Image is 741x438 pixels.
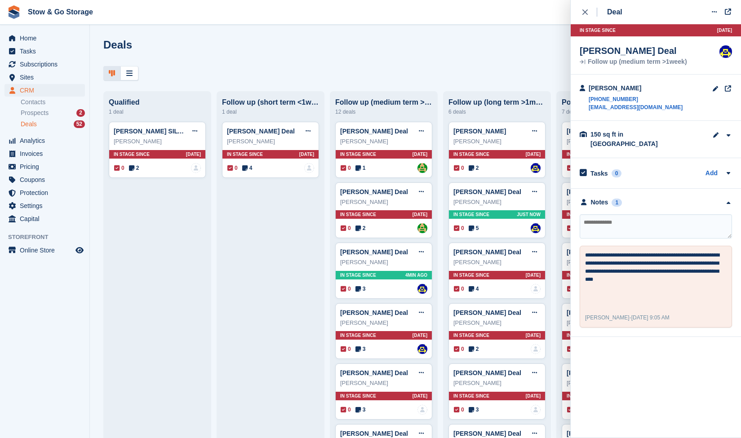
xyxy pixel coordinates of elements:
[590,130,680,149] div: 150 sq ft in [GEOGRAPHIC_DATA]
[4,212,85,225] a: menu
[453,379,541,388] div: [PERSON_NAME]
[340,393,376,399] span: In stage since
[21,108,85,118] a: Prospects 2
[612,199,622,207] div: 1
[567,164,577,172] span: 0
[8,233,89,242] span: Storefront
[355,224,366,232] span: 2
[567,137,654,146] div: [PERSON_NAME]
[531,223,541,233] img: Rob Good-Stephenson
[21,120,37,128] span: Deals
[304,163,314,173] a: deal-assignee-blank
[453,272,489,279] span: In stage since
[454,406,464,414] span: 0
[340,258,427,267] div: [PERSON_NAME]
[589,84,683,93] div: [PERSON_NAME]
[340,332,376,339] span: In stage since
[340,379,427,388] div: [PERSON_NAME]
[340,211,376,218] span: In stage since
[4,244,85,257] a: menu
[340,188,408,195] a: [PERSON_NAME] Deal
[341,285,351,293] span: 0
[413,211,427,218] span: [DATE]
[417,344,427,354] img: Rob Good-Stephenson
[76,109,85,117] div: 2
[20,186,74,199] span: Protection
[191,163,201,173] img: deal-assignee-blank
[417,284,427,294] img: Rob Good-Stephenson
[453,258,541,267] div: [PERSON_NAME]
[580,45,687,56] div: [PERSON_NAME] Deal
[453,151,489,158] span: In stage since
[567,406,577,414] span: 0
[109,98,206,106] div: Qualified
[469,224,479,232] span: 5
[607,7,622,18] div: Deal
[4,71,85,84] a: menu
[717,27,732,34] span: [DATE]
[109,106,206,117] div: 1 deal
[103,39,132,51] h1: Deals
[227,137,314,146] div: [PERSON_NAME]
[453,137,541,146] div: [PERSON_NAME]
[4,134,85,147] a: menu
[20,71,74,84] span: Sites
[4,173,85,186] a: menu
[20,212,74,225] span: Capital
[567,211,603,218] span: In stage since
[227,128,295,135] a: [PERSON_NAME] Deal
[526,393,541,399] span: [DATE]
[4,160,85,173] a: menu
[453,309,521,316] a: [PERSON_NAME] Deal
[20,160,74,173] span: Pricing
[453,393,489,399] span: In stage since
[20,244,74,257] span: Online Store
[580,59,687,65] div: Follow up (medium term >1week)
[355,345,366,353] span: 3
[4,84,85,97] a: menu
[567,430,619,437] a: [PERSON_NAME]
[719,45,732,58] img: Rob Good-Stephenson
[417,223,427,233] a: Alex Taylor
[355,406,366,414] span: 3
[453,248,521,256] a: [PERSON_NAME] Deal
[454,224,464,232] span: 0
[24,4,97,19] a: Stow & Go Storage
[299,151,314,158] span: [DATE]
[20,199,74,212] span: Settings
[526,151,541,158] span: [DATE]
[453,319,541,327] div: [PERSON_NAME]
[114,164,124,172] span: 0
[355,285,366,293] span: 3
[567,309,635,316] a: [PERSON_NAME] Deal
[417,405,427,415] a: deal-assignee-blank
[567,379,654,388] div: [PERSON_NAME]
[585,314,670,322] div: -
[74,245,85,256] a: Preview store
[417,163,427,173] img: Alex Taylor
[706,168,718,179] a: Add
[340,198,427,207] div: [PERSON_NAME]
[340,309,408,316] a: [PERSON_NAME] Deal
[469,406,479,414] span: 3
[4,147,85,160] a: menu
[227,151,263,158] span: In stage since
[567,188,635,195] a: [PERSON_NAME] Deal
[531,284,541,294] img: deal-assignee-blank
[567,319,654,327] div: [PERSON_NAME]
[129,164,139,172] span: 2
[631,314,670,321] span: [DATE] 9:05 AM
[562,106,659,117] div: 7 deals
[469,164,479,172] span: 2
[469,345,479,353] span: 2
[114,128,205,135] a: [PERSON_NAME] SILVER Deal
[340,272,376,279] span: In stage since
[413,151,427,158] span: [DATE]
[531,405,541,415] img: deal-assignee-blank
[20,84,74,97] span: CRM
[186,151,201,158] span: [DATE]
